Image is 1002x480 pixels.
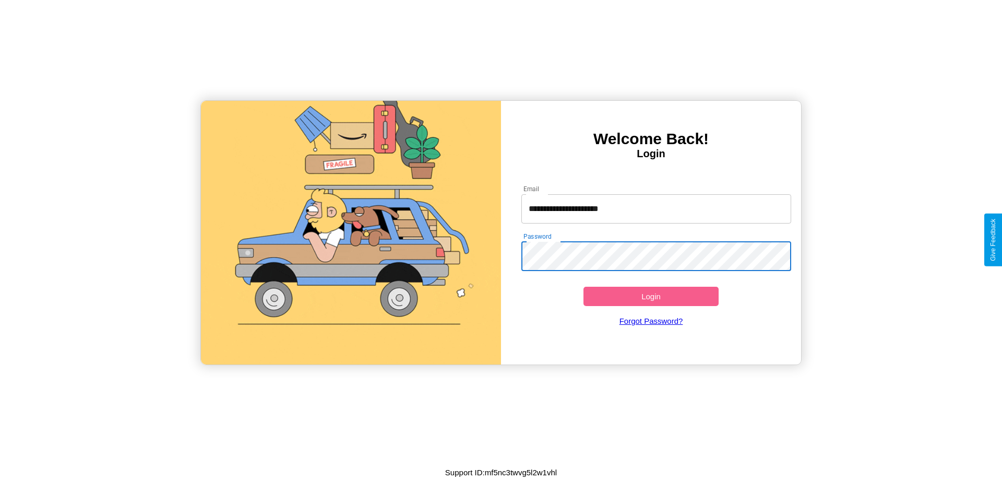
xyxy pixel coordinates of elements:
[201,101,501,365] img: gif
[516,306,786,336] a: Forgot Password?
[501,148,801,160] h4: Login
[583,287,719,306] button: Login
[523,184,540,193] label: Email
[989,219,997,261] div: Give Feedback
[523,232,551,241] label: Password
[445,465,557,479] p: Support ID: mf5nc3twvg5l2w1vhl
[501,130,801,148] h3: Welcome Back!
